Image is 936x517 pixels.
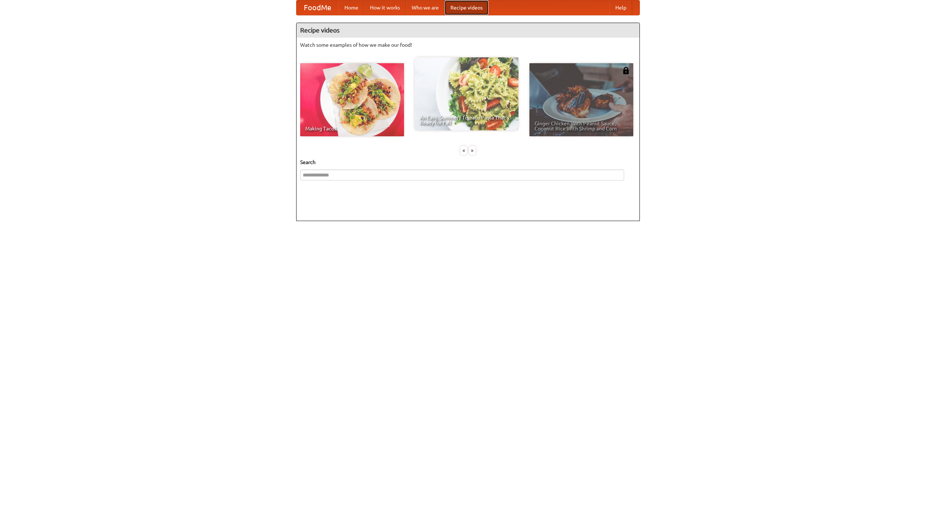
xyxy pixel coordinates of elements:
h4: Recipe videos [297,23,639,38]
a: Help [609,0,632,15]
p: Watch some examples of how we make our food! [300,41,636,49]
a: Making Tacos [300,63,404,136]
a: How it works [364,0,406,15]
div: » [469,146,476,155]
img: 483408.png [622,67,630,74]
span: An Easy, Summery Tomato Pasta That's Ready for Fall [420,115,513,125]
a: Home [339,0,364,15]
div: « [460,146,467,155]
span: Making Tacos [305,126,399,131]
a: FoodMe [297,0,339,15]
h5: Search [300,159,636,166]
a: An Easy, Summery Tomato Pasta That's Ready for Fall [415,57,518,130]
a: Recipe videos [445,0,488,15]
a: Who we are [406,0,445,15]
